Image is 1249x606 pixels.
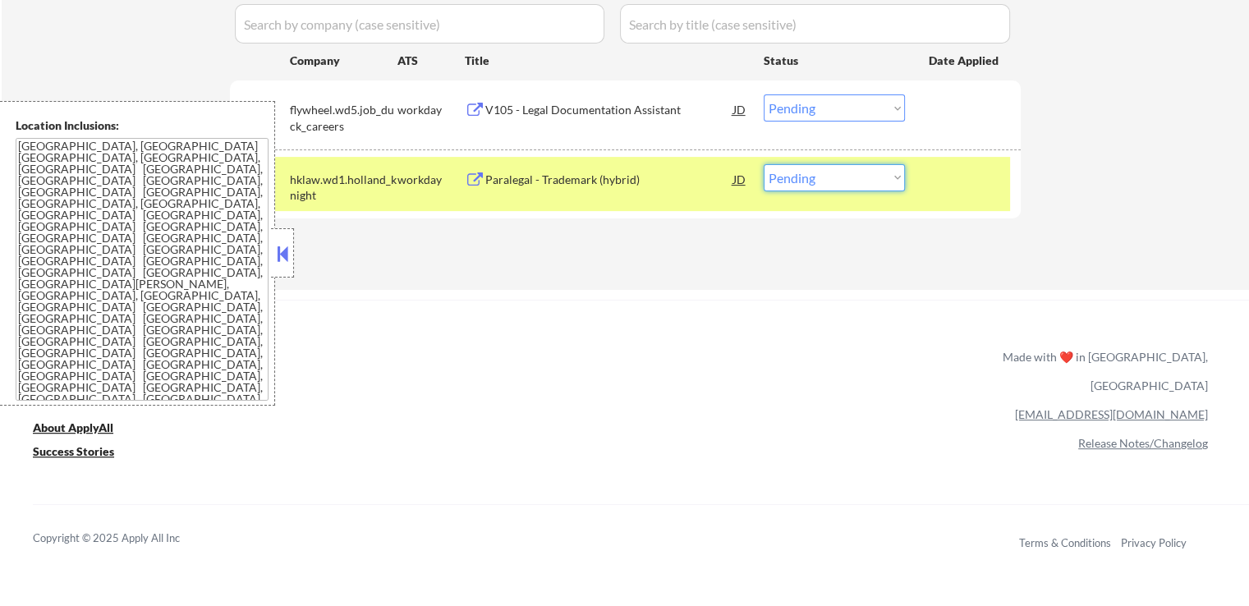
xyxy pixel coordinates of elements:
a: About ApplyAll [33,419,136,439]
div: flywheel.wd5.job_duck_careers [290,102,397,134]
a: Release Notes/Changelog [1078,436,1208,450]
input: Search by title (case sensitive) [620,4,1010,44]
div: workday [397,172,465,188]
div: Company [290,53,397,69]
div: workday [397,102,465,118]
div: Title [465,53,748,69]
a: Terms & Conditions [1019,536,1111,549]
u: About ApplyAll [33,420,113,434]
div: Date Applied [929,53,1001,69]
div: Made with ❤️ in [GEOGRAPHIC_DATA], [GEOGRAPHIC_DATA] [996,342,1208,400]
input: Search by company (case sensitive) [235,4,604,44]
div: hklaw.wd1.holland_knight [290,172,397,204]
a: Refer & earn free applications 👯‍♀️ [33,365,659,383]
a: Privacy Policy [1121,536,1187,549]
div: ATS [397,53,465,69]
div: JD [732,164,748,194]
u: Success Stories [33,444,114,458]
div: V105 - Legal Documentation Assistant [485,102,733,118]
div: Status [764,45,905,75]
div: Location Inclusions: [16,117,269,134]
a: Success Stories [33,443,136,463]
div: Paralegal - Trademark (hybrid) [485,172,733,188]
div: Copyright © 2025 Apply All Inc [33,530,222,547]
div: JD [732,94,748,124]
a: [EMAIL_ADDRESS][DOMAIN_NAME] [1015,407,1208,421]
